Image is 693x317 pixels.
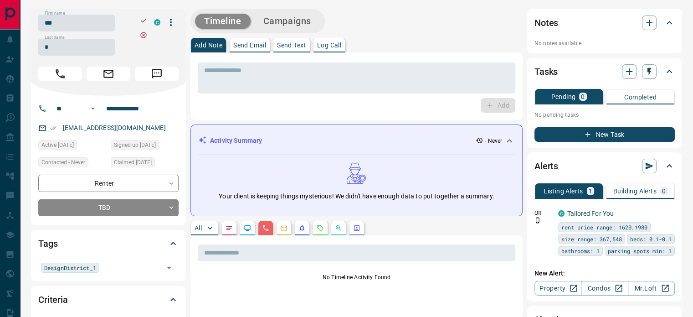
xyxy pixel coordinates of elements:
p: Completed [624,94,657,100]
span: Contacted - Never [41,158,85,167]
p: No Timeline Activity Found [198,273,515,281]
div: Alerts [534,155,675,177]
p: Send Text [277,42,306,48]
span: DesignDistrict_1 [44,263,96,272]
span: Call [38,67,82,81]
div: Activity Summary- Never [198,132,515,149]
h2: Tags [38,236,57,251]
p: Off [534,209,553,217]
div: Wed Mar 02 2022 [38,140,106,153]
svg: Agent Actions [353,224,360,232]
div: Tasks [534,61,675,83]
div: condos.ca [154,19,160,26]
a: Condos [581,281,628,296]
span: Claimed [DATE] [114,158,152,167]
a: Property [534,281,581,296]
p: Listing Alerts [544,188,583,194]
div: condos.ca [558,210,565,217]
span: bathrooms: 1 [561,246,600,255]
p: All [195,225,202,231]
h2: Criteria [38,292,68,307]
span: Message [135,67,179,81]
button: Campaigns [254,14,320,29]
span: size range: 367,548 [561,234,622,244]
p: - Never [485,137,502,145]
svg: Lead Browsing Activity [244,224,251,232]
div: Wed Mar 02 2022 [111,140,179,153]
div: Wed Mar 02 2022 [111,157,179,170]
button: New Task [534,127,675,142]
label: First name [45,10,65,16]
span: Email [87,67,130,81]
div: Tags [38,233,179,255]
button: Open [87,103,98,114]
div: Renter [38,175,179,192]
span: Signed up [DATE] [114,140,156,150]
label: Last name [45,35,65,41]
a: [EMAIL_ADDRESS][DOMAIN_NAME] [63,124,166,131]
button: Open [163,261,175,274]
span: rent price range: 1620,1980 [561,223,647,232]
p: 0 [662,188,666,194]
svg: Emails [280,224,287,232]
p: Log Call [317,42,341,48]
span: parking spots min: 1 [608,246,672,255]
p: Send Email [233,42,266,48]
svg: Calls [262,224,269,232]
p: No pending tasks [534,108,675,122]
svg: Notes [226,224,233,232]
h2: Tasks [534,64,558,79]
svg: Opportunities [335,224,342,232]
svg: Email Verified [50,125,56,131]
p: Building Alerts [613,188,657,194]
h2: Notes [534,16,558,30]
button: Timeline [195,14,251,29]
a: Tailored For You [567,210,614,217]
h2: Alerts [534,159,558,173]
span: Active [DATE] [41,140,74,150]
p: Pending [551,94,575,100]
p: Your client is keeping things mysterious! We didn't have enough data to put together a summary. [219,192,494,201]
svg: Requests [317,224,324,232]
p: Add Note [195,42,222,48]
div: Criteria [38,289,179,311]
p: 0 [581,94,585,100]
p: Activity Summary [210,136,262,146]
p: New Alert: [534,269,675,278]
svg: Push Notification Only [534,217,541,223]
a: Mr.Loft [628,281,675,296]
p: No notes available [534,39,675,47]
div: TBD [38,199,179,216]
svg: Listing Alerts [298,224,306,232]
div: Notes [534,12,675,34]
span: beds: 0.1-0.1 [630,234,672,244]
p: 1 [589,188,592,194]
